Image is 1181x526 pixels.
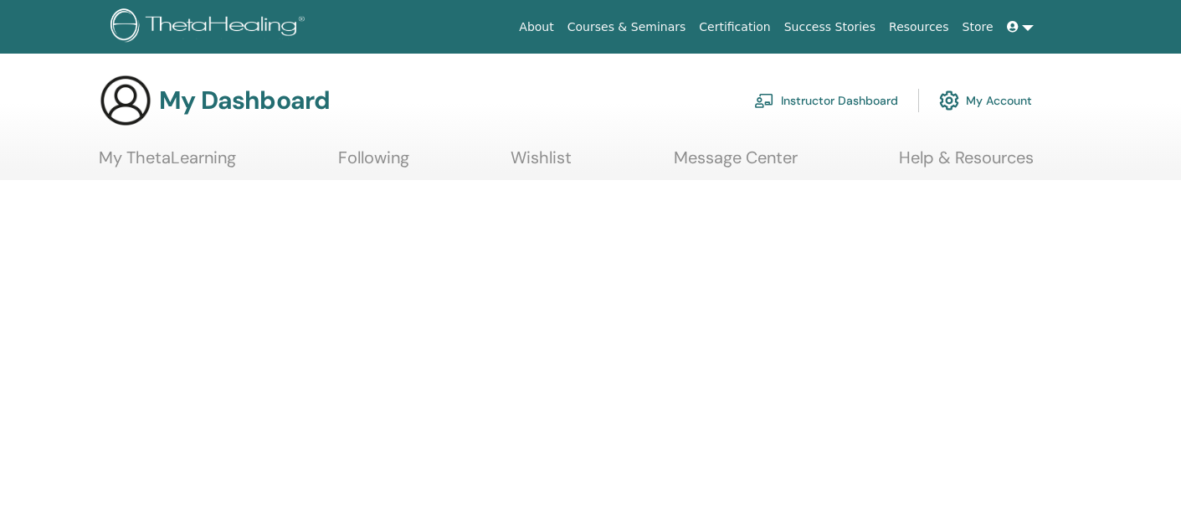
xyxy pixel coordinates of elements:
[110,8,311,46] img: logo.png
[512,12,560,43] a: About
[754,82,898,119] a: Instructor Dashboard
[882,12,956,43] a: Resources
[338,147,409,180] a: Following
[956,12,1000,43] a: Store
[939,82,1032,119] a: My Account
[939,86,959,115] img: cog.svg
[561,12,693,43] a: Courses & Seminars
[899,147,1034,180] a: Help & Resources
[159,85,330,116] h3: My Dashboard
[754,93,774,108] img: chalkboard-teacher.svg
[511,147,572,180] a: Wishlist
[674,147,798,180] a: Message Center
[99,74,152,127] img: generic-user-icon.jpg
[99,147,236,180] a: My ThetaLearning
[778,12,882,43] a: Success Stories
[692,12,777,43] a: Certification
